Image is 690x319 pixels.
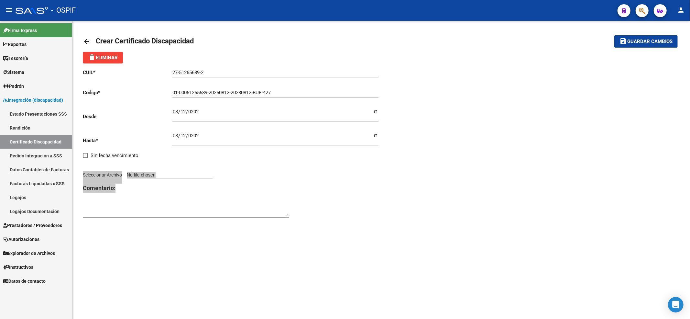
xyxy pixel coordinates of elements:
span: Prestadores / Proveedores [3,222,62,229]
span: Padrón [3,83,24,90]
span: Autorizaciones [3,236,39,243]
span: Sin fecha vencimiento [91,152,138,159]
span: Tesorería [3,55,28,62]
span: Instructivos [3,264,33,271]
p: CUIL [83,69,172,76]
span: Datos de contacto [3,278,46,285]
span: - OSPIF [51,3,76,17]
div: Open Intercom Messenger [668,297,684,313]
p: Desde [83,113,172,120]
span: Reportes [3,41,27,48]
span: Eliminar [88,55,118,61]
span: Explorador de Archivos [3,250,55,257]
p: Hasta [83,137,172,144]
button: Guardar cambios [614,35,678,47]
p: Código [83,89,172,96]
mat-icon: delete [88,53,96,61]
mat-icon: save [619,37,627,45]
span: Seleccionar Archivo [83,172,122,177]
mat-icon: arrow_back [83,38,91,45]
strong: Comentario: [83,185,115,191]
span: Integración (discapacidad) [3,97,63,104]
span: Sistema [3,69,24,76]
mat-icon: person [677,6,685,14]
mat-icon: menu [5,6,13,14]
span: Guardar cambios [627,39,673,45]
button: Eliminar [83,52,123,63]
span: Firma Express [3,27,37,34]
span: Crear Certificado Discapacidad [96,37,194,45]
